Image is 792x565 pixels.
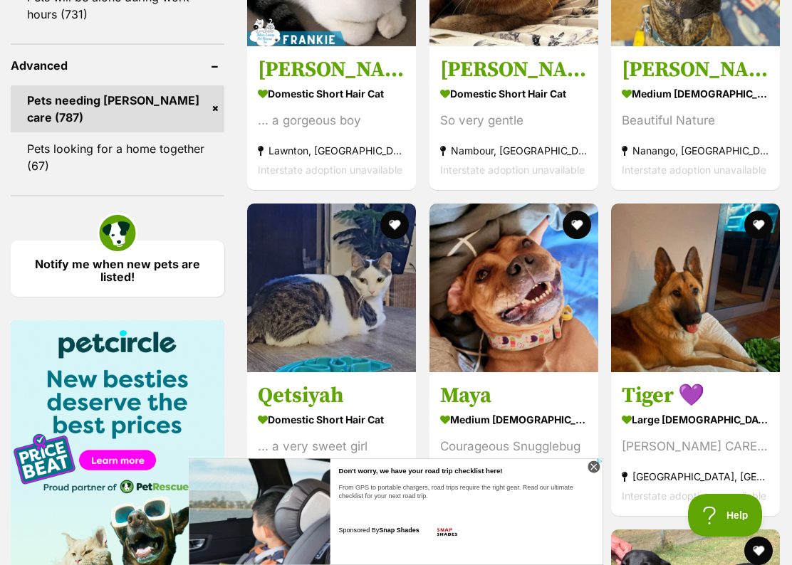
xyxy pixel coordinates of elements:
[622,409,769,430] strong: large [DEMOGRAPHIC_DATA] Dog
[258,382,405,409] h3: Qetsiyah
[380,211,409,239] button: favourite
[440,164,585,176] span: Interstate adoption unavailable
[440,111,588,130] div: So very gentle
[622,467,769,486] strong: [GEOGRAPHIC_DATA], [GEOGRAPHIC_DATA]
[744,537,773,565] button: favourite
[258,164,402,176] span: Interstate adoption unavailable
[11,59,224,72] header: Advanced
[611,371,780,516] a: Tiger 💜 large [DEMOGRAPHIC_DATA] Dog [PERSON_NAME] CARER NEEDED [GEOGRAPHIC_DATA], [GEOGRAPHIC_DA...
[622,490,766,502] span: Interstate adoption unavailable
[247,46,416,190] a: [PERSON_NAME] Domestic Short Hair Cat ... a gorgeous boy Lawnton, [GEOGRAPHIC_DATA] Interstate ad...
[429,371,598,516] a: Maya medium [DEMOGRAPHIC_DATA] Dog Courageous Snugglebug [GEOGRAPHIC_DATA], [GEOGRAPHIC_DATA] Int...
[622,56,769,83] h3: [PERSON_NAME]
[250,85,676,140] div: Sponsored By
[258,141,405,160] strong: Lawnton, [GEOGRAPHIC_DATA]
[440,56,588,83] h3: [PERSON_NAME]
[440,141,588,160] strong: Nambour, [GEOGRAPHIC_DATA]
[250,15,669,28] div: Don't worry, we have your road trip checklist here!
[258,56,405,83] h3: [PERSON_NAME]
[688,494,764,537] iframe: Help Scout Beacon - Open
[622,437,769,456] div: [PERSON_NAME] CARER NEEDED
[317,113,384,140] b: Snap Shades
[440,409,588,430] strong: medium [DEMOGRAPHIC_DATA] Dog
[440,382,588,409] h3: Maya
[440,437,588,456] div: Courageous Snugglebug
[429,204,598,372] img: Maya - Staffordshire Bull Terrier Dog
[2,177,3,178] img: cookie
[429,46,598,190] a: [PERSON_NAME] Domestic Short Hair Cat So very gentle Nambour, [GEOGRAPHIC_DATA] Interstate adopti...
[11,134,224,181] a: Pets looking for a home together (67)
[258,111,405,130] div: ... a gorgeous boy
[1,177,2,178] img: search
[258,437,405,456] div: ... a very sweet girl
[440,83,588,104] strong: Domestic Short Hair Cat
[744,211,773,239] button: favourite
[247,371,416,516] a: Qetsiyah Domestic Short Hair Cat ... a very sweet girl [PERSON_NAME], [GEOGRAPHIC_DATA] Interstat...
[247,204,416,372] img: Qetsiyah - Domestic Short Hair Cat
[137,494,655,558] iframe: Advertisement
[258,83,405,104] strong: Domestic Short Hair Cat
[622,83,769,104] strong: medium [DEMOGRAPHIC_DATA] Dog
[1,1,690,177] a: Don't worry, we have your road trip checklist here!From GPS to portable chargers, road trips requ...
[622,141,769,160] strong: Nanango, [GEOGRAPHIC_DATA]
[562,211,590,239] button: favourite
[622,382,769,409] h3: Tiger 💜
[11,241,224,297] a: Notify me when new pets are listed!
[622,111,769,130] div: Beautiful Nature
[258,409,405,430] strong: Domestic Short Hair Cat
[680,1,689,9] img: adchoices.png
[611,204,780,372] img: Tiger 💜 - German Shepherd Dog
[622,164,766,176] span: Interstate adoption unavailable
[611,46,780,190] a: [PERSON_NAME] medium [DEMOGRAPHIC_DATA] Dog Beautiful Nature Nanango, [GEOGRAPHIC_DATA] Interstat...
[11,85,224,132] a: Pets needing [PERSON_NAME] care (787)
[250,42,676,70] div: From GPS to portable chargers, road trips require the right gear. Read our ultimate checklist for...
